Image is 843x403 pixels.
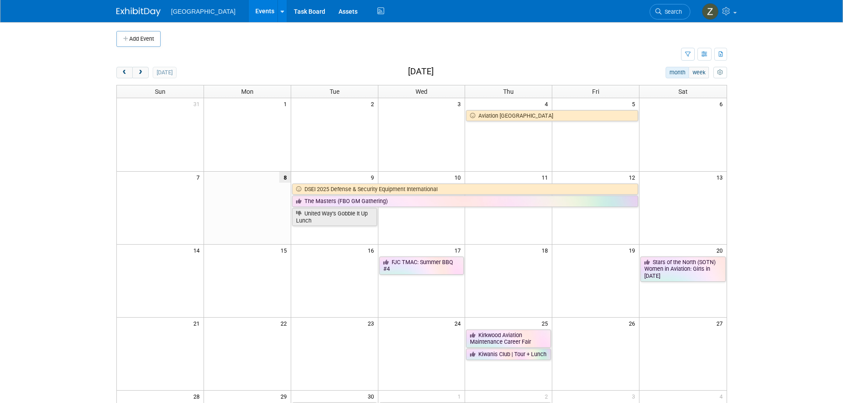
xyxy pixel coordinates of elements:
[292,196,638,207] a: The Masters (FBO GM Gathering)
[628,245,639,256] span: 19
[280,318,291,329] span: 22
[628,172,639,183] span: 12
[541,318,552,329] span: 25
[662,8,682,15] span: Search
[631,391,639,402] span: 3
[279,172,291,183] span: 8
[155,88,166,95] span: Sun
[283,98,291,109] span: 1
[631,98,639,109] span: 5
[370,172,378,183] span: 9
[454,318,465,329] span: 24
[466,349,551,360] a: Kiwanis Club | Tour + Lunch
[689,67,709,78] button: week
[640,257,725,282] a: Stars of the North (SOTN) Women in Aviation: Girls in [DATE]
[280,245,291,256] span: 15
[719,98,727,109] span: 6
[370,98,378,109] span: 2
[416,88,427,95] span: Wed
[466,110,638,122] a: Aviation [GEOGRAPHIC_DATA]
[454,245,465,256] span: 17
[503,88,514,95] span: Thu
[541,172,552,183] span: 11
[466,330,551,348] a: Kirkwood Aviation Maintenance Career Fair
[192,318,204,329] span: 21
[192,391,204,402] span: 28
[628,318,639,329] span: 26
[717,70,723,76] i: Personalize Calendar
[292,184,638,195] a: DSEI 2025 Defense & Security Equipment International
[116,31,161,47] button: Add Event
[650,4,690,19] a: Search
[241,88,254,95] span: Mon
[132,67,149,78] button: next
[292,208,377,226] a: United Way’s Gobble It Up Lunch
[716,172,727,183] span: 13
[153,67,176,78] button: [DATE]
[592,88,599,95] span: Fri
[544,98,552,109] span: 4
[713,67,727,78] button: myCustomButton
[192,98,204,109] span: 31
[716,245,727,256] span: 20
[116,67,133,78] button: prev
[116,8,161,16] img: ExhibitDay
[330,88,339,95] span: Tue
[367,391,378,402] span: 30
[454,172,465,183] span: 10
[196,172,204,183] span: 7
[457,98,465,109] span: 3
[457,391,465,402] span: 1
[719,391,727,402] span: 4
[280,391,291,402] span: 29
[716,318,727,329] span: 27
[544,391,552,402] span: 2
[367,245,378,256] span: 16
[171,8,236,15] span: [GEOGRAPHIC_DATA]
[379,257,464,275] a: FJC TMAC: Summer BBQ #4
[541,245,552,256] span: 18
[192,245,204,256] span: 14
[678,88,688,95] span: Sat
[702,3,719,20] img: Zoe Graham
[666,67,689,78] button: month
[367,318,378,329] span: 23
[408,67,434,77] h2: [DATE]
